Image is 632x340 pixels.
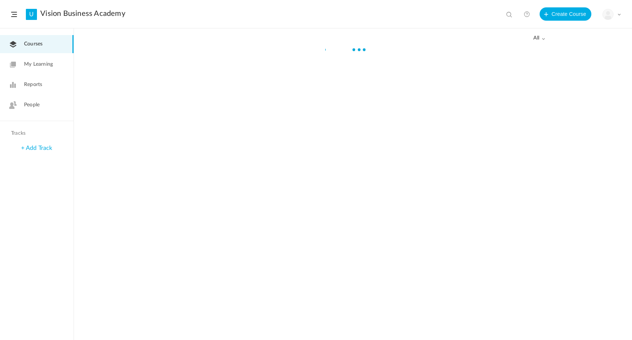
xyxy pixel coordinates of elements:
[24,40,43,48] span: Courses
[540,7,591,21] button: Create Course
[24,61,53,68] span: My Learning
[533,35,545,41] span: all
[40,9,125,18] a: Vision Business Academy
[24,81,42,89] span: Reports
[603,9,613,20] img: user-image.png
[26,9,37,20] a: U
[21,145,52,151] a: + Add Track
[24,101,40,109] span: People
[11,130,61,137] h4: Tracks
